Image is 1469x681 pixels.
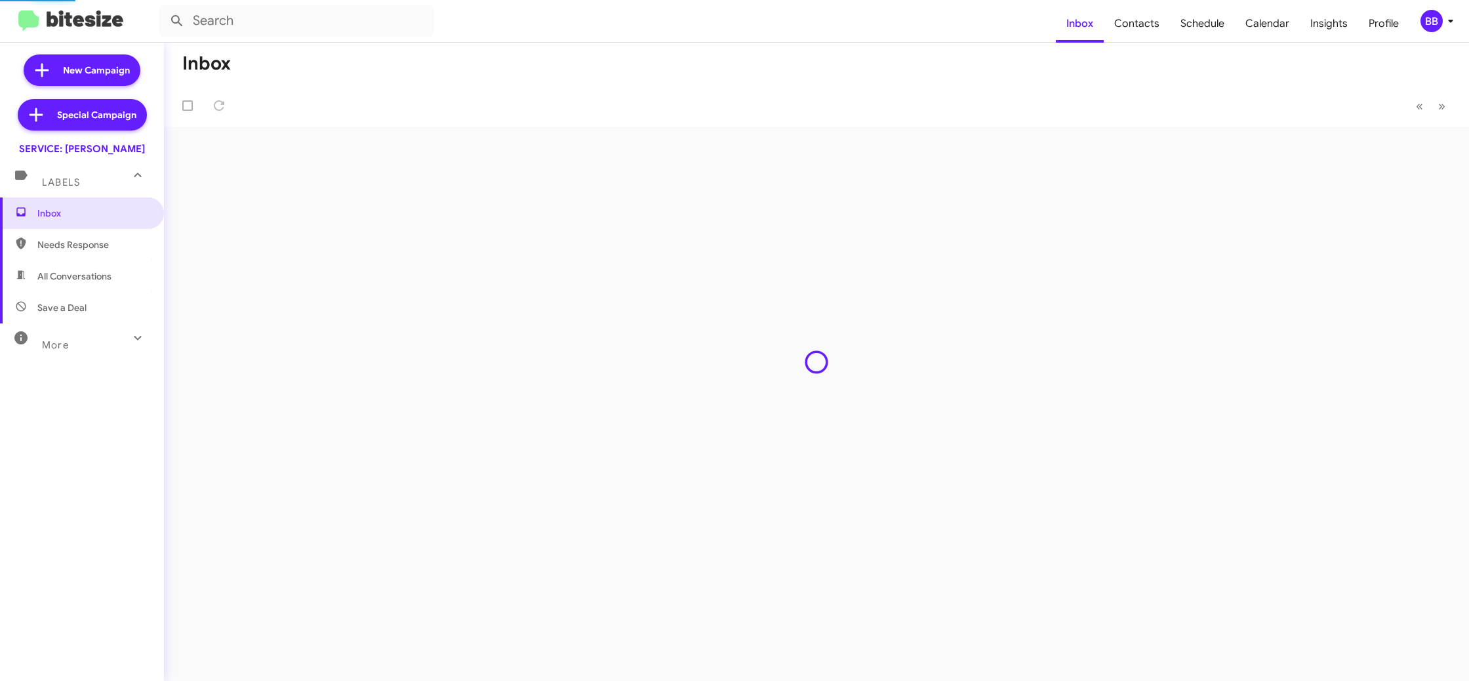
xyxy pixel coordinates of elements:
[1409,93,1453,119] nav: Page navigation example
[37,301,87,314] span: Save a Deal
[63,64,130,77] span: New Campaign
[1300,5,1358,43] a: Insights
[1358,5,1409,43] a: Profile
[37,238,149,251] span: Needs Response
[37,207,149,220] span: Inbox
[42,339,69,351] span: More
[1170,5,1235,43] a: Schedule
[24,54,140,86] a: New Campaign
[37,270,111,283] span: All Conversations
[1235,5,1300,43] a: Calendar
[1420,10,1443,32] div: BB
[42,176,80,188] span: Labels
[1104,5,1170,43] a: Contacts
[1408,93,1431,119] button: Previous
[57,108,136,121] span: Special Campaign
[182,53,231,74] h1: Inbox
[1438,98,1445,114] span: »
[159,5,434,37] input: Search
[1430,93,1453,119] button: Next
[1416,98,1423,114] span: «
[19,142,145,155] div: SERVICE: [PERSON_NAME]
[1409,10,1455,32] button: BB
[1056,5,1104,43] a: Inbox
[18,99,147,131] a: Special Campaign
